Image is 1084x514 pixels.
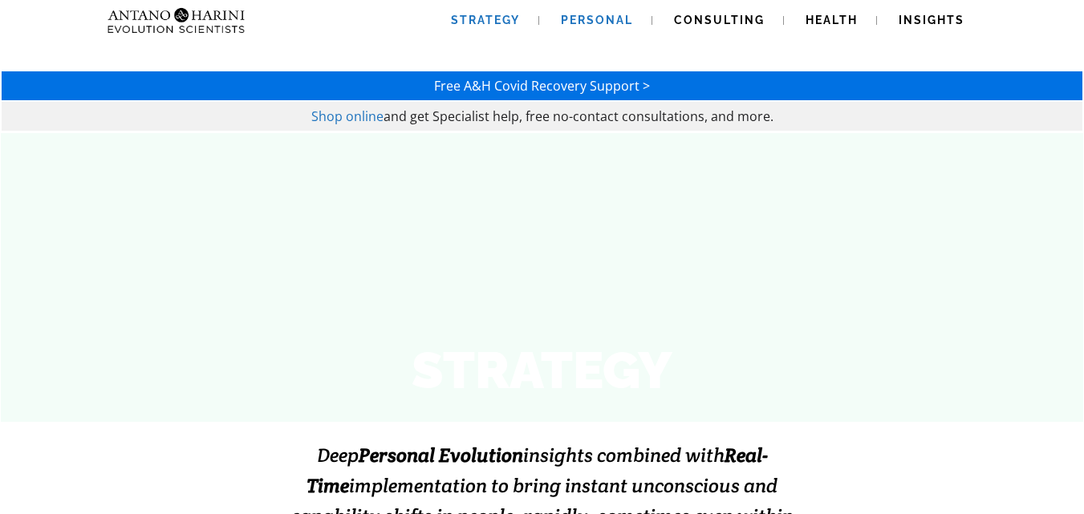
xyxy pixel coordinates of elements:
a: Shop online [311,107,384,125]
span: Insights [899,14,964,26]
span: Personal [561,14,633,26]
span: Health [806,14,858,26]
a: Free A&H Covid Recovery Support > [434,77,650,95]
span: and get Specialist help, free no-contact consultations, and more. [384,107,773,125]
span: Consulting [674,14,765,26]
strong: STRATEGY [412,340,672,400]
span: Strategy [451,14,520,26]
strong: Personal Evolution [359,443,523,467]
